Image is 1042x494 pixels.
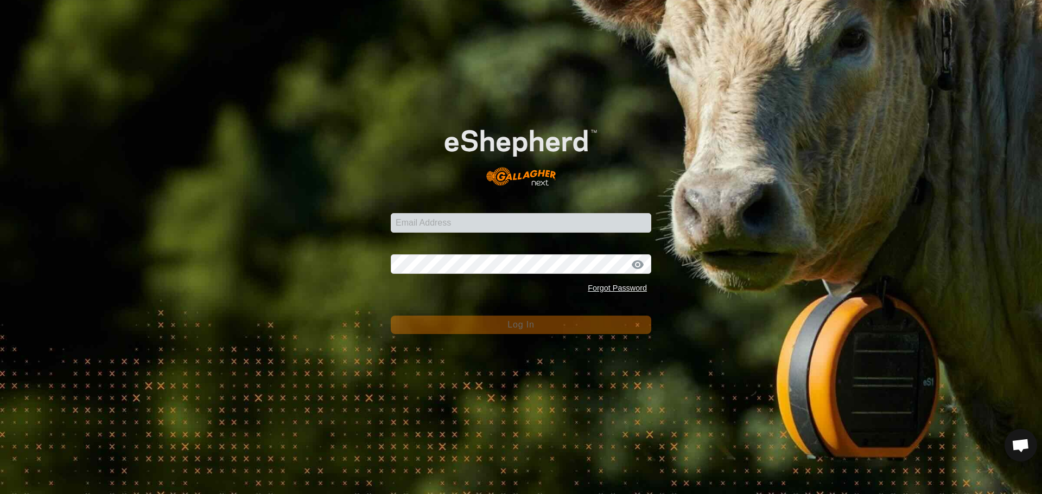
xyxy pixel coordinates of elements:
a: Open chat [1005,429,1037,461]
span: Log In [507,320,534,329]
a: Forgot Password [588,284,647,292]
button: Log In [391,316,651,334]
input: Email Address [391,213,651,233]
img: E-shepherd Logo [417,108,625,197]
